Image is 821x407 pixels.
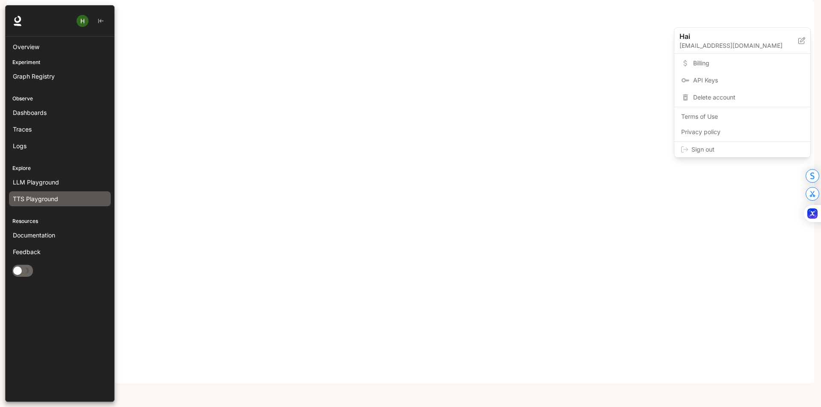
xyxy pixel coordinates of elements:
[679,31,785,41] p: Hai
[676,109,809,124] a: Terms of Use
[9,105,111,120] a: Dashboards
[676,73,809,88] a: API Keys
[9,138,111,153] a: Logs
[13,266,22,275] span: Dark mode toggle
[88,262,107,279] button: Close drawer
[6,95,114,102] p: Observe
[77,15,89,27] img: User avatar
[9,175,111,190] a: LLM Playground
[676,90,809,105] div: Delete account
[674,28,810,54] div: Hai[EMAIL_ADDRESS][DOMAIN_NAME]
[13,42,39,51] span: Overview
[9,122,111,137] a: Traces
[6,217,114,225] p: Resources
[679,41,798,50] p: [EMAIL_ADDRESS][DOMAIN_NAME]
[13,231,55,240] span: Documentation
[9,39,111,54] a: Overview
[674,142,810,157] div: Sign out
[691,145,803,154] span: Sign out
[13,108,47,117] span: Dashboards
[6,164,114,172] p: Explore
[9,191,111,206] a: TTS Playground
[676,124,809,140] a: Privacy policy
[9,69,111,84] a: Graph Registry
[13,178,59,187] span: LLM Playground
[693,59,803,67] span: Billing
[693,93,803,102] span: Delete account
[9,228,111,243] a: Documentation
[681,128,803,136] span: Privacy policy
[681,112,803,121] span: Terms of Use
[13,194,58,203] span: TTS Playground
[6,59,114,66] p: Experiment
[693,76,803,85] span: API Keys
[676,56,809,71] a: Billing
[13,247,41,256] span: Feedback
[13,141,27,150] span: Logs
[13,72,55,81] span: Graph Registry
[13,125,32,134] span: Traces
[9,244,111,259] a: Feedback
